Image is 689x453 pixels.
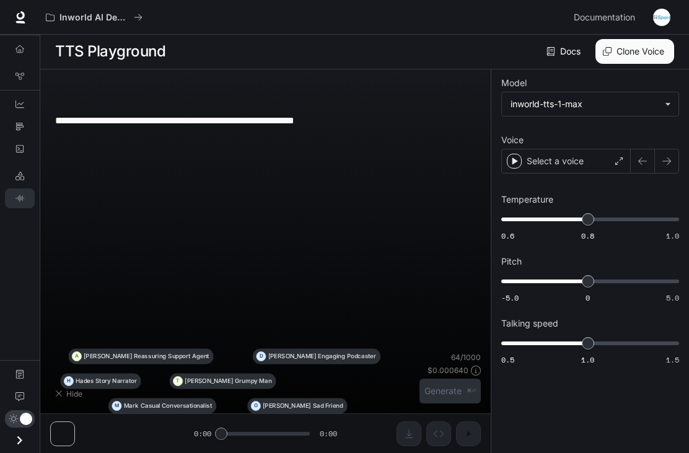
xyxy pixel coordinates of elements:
a: Logs [5,139,35,159]
button: O[PERSON_NAME]Sad Friend [247,398,348,414]
span: 1.0 [666,231,679,241]
p: Story Narrator [95,378,136,384]
p: Engaging Podcaster [318,353,376,359]
a: LLM Playground [5,166,35,186]
a: Graph Registry [5,66,35,86]
span: 1.0 [581,354,594,365]
p: Reassuring Support Agent [134,353,209,359]
button: A[PERSON_NAME]Reassuring Support Agent [68,348,213,364]
a: Traces [5,117,35,136]
span: 0.5 [501,354,514,365]
span: 0.6 [501,231,514,241]
button: All workspaces [40,5,148,30]
div: O [252,398,260,414]
span: 5.0 [666,292,679,303]
p: Voice [501,136,524,144]
p: Casual Conversationalist [141,403,212,409]
p: Pitch [501,257,522,266]
p: Sad Friend [313,403,343,409]
p: Select a voice [527,155,584,167]
p: Inworld AI Demos [59,12,129,23]
a: Documentation [5,364,35,384]
h1: TTS Playground [55,39,165,64]
span: Dark mode toggle [20,411,32,425]
div: inworld-tts-1-max [502,92,678,116]
div: inworld-tts-1-max [511,98,659,110]
div: M [112,398,121,414]
div: H [64,373,73,389]
a: TTS Playground [5,188,35,208]
p: Grumpy Man [235,378,271,384]
div: A [72,348,81,364]
span: -5.0 [501,292,519,303]
p: [PERSON_NAME] [268,353,317,359]
a: Overview [5,39,35,59]
button: Clone Voice [595,39,674,64]
p: Talking speed [501,319,558,328]
button: MMarkCasual Conversationalist [108,398,216,414]
p: [PERSON_NAME] [84,353,132,359]
button: D[PERSON_NAME]Engaging Podcaster [253,348,380,364]
div: D [257,348,265,364]
p: $ 0.000640 [428,365,468,376]
button: User avatar [649,5,674,30]
img: User avatar [653,9,670,26]
a: Dashboards [5,94,35,114]
a: Feedback [5,387,35,407]
p: Temperature [501,195,553,204]
span: 0.8 [581,231,594,241]
div: T [173,373,182,389]
p: Model [501,79,527,87]
p: Mark [124,403,139,409]
p: [PERSON_NAME] [263,403,311,409]
a: Documentation [569,5,644,30]
a: Docs [544,39,586,64]
p: Hades [76,378,94,384]
button: HHadesStory Narrator [60,373,141,389]
button: Hide [50,384,90,403]
span: 0 [586,292,590,303]
span: Documentation [574,10,635,25]
span: 1.5 [666,354,679,365]
button: Open drawer [6,428,33,453]
p: 64 / 1000 [451,352,481,363]
p: [PERSON_NAME] [185,378,233,384]
button: T[PERSON_NAME]Grumpy Man [170,373,276,389]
